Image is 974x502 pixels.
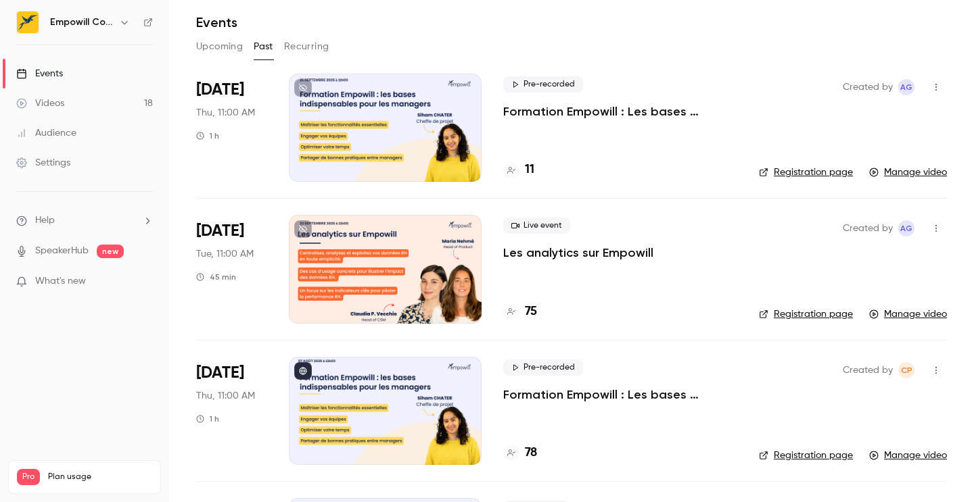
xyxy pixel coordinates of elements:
a: Formation Empowill : Les bases indispensables pour les managers [503,386,737,403]
span: new [97,245,124,258]
a: Les analytics sur Empowill [503,245,653,261]
button: Upcoming [196,36,243,57]
span: [DATE] [196,362,244,384]
li: help-dropdown-opener [16,214,153,228]
div: Settings [16,156,70,170]
a: 75 [503,303,537,321]
h6: Empowill Community [50,16,114,29]
span: Thu, 11:00 AM [196,106,255,120]
span: Pro [17,469,40,485]
div: Sep 23 Tue, 11:00 AM (Europe/Paris) [196,215,267,323]
a: SpeakerHub [35,244,89,258]
h4: 11 [525,161,534,179]
span: CP [901,362,912,378]
button: Past [254,36,273,57]
a: Manage video [869,449,947,462]
div: 1 h [196,413,219,424]
a: Registration page [759,166,853,179]
span: Created by [843,79,893,95]
div: Aug 7 Thu, 11:00 AM (Europe/Paris) [196,357,267,465]
div: Audience [16,126,76,140]
span: Pre-recorded [503,76,583,93]
span: Created by [843,220,893,236]
span: Help [35,214,55,228]
a: Registration page [759,449,853,462]
h1: Events [196,14,237,30]
span: Adèle Gilbert [898,79,914,95]
span: Adèle Gilbert [898,220,914,236]
a: Registration page [759,307,853,321]
div: Sep 25 Thu, 11:00 AM (Europe/Paris) [196,74,267,182]
span: Live event [503,218,570,234]
span: Thu, 11:00 AM [196,389,255,403]
a: 78 [503,444,537,462]
span: AG [900,220,912,236]
h4: 75 [525,303,537,321]
button: Recurring [284,36,329,57]
a: Manage video [869,166,947,179]
img: Empowill Community [17,11,39,33]
a: Manage video [869,307,947,321]
span: [DATE] [196,220,244,242]
span: [DATE] [196,79,244,101]
a: Formation Empowill : Les bases indispensables pour les managers [503,103,737,120]
span: AG [900,79,912,95]
span: Created by [843,362,893,378]
div: Videos [16,97,64,110]
div: 1 h [196,130,219,141]
span: Tue, 11:00 AM [196,247,254,261]
div: 45 min [196,272,236,282]
span: What's new [35,274,86,288]
span: Plan usage [48,472,152,482]
div: Events [16,67,63,80]
span: Pre-recorded [503,359,583,376]
span: Claudia Pede Vecchio [898,362,914,378]
a: 11 [503,161,534,179]
iframe: Noticeable Trigger [137,276,153,288]
h4: 78 [525,444,537,462]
